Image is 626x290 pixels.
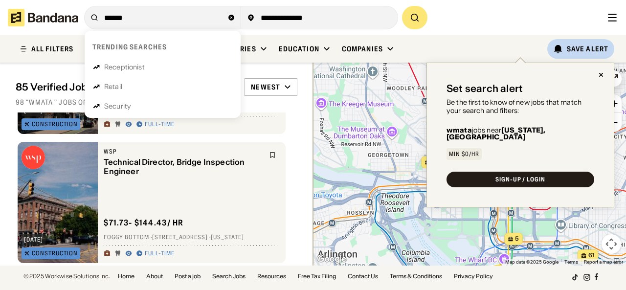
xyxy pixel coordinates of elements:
div: © 2025 Workwise Solutions Inc. [23,273,110,279]
a: Privacy Policy [454,273,493,279]
a: Home [118,273,134,279]
a: About [146,273,163,279]
div: Be the first to know of new jobs that match your search and filters: [447,98,594,115]
a: Terms & Conditions [390,273,442,279]
div: Trending searches [92,43,167,51]
div: Full-time [145,121,175,129]
a: Contact Us [348,273,378,279]
img: Google [315,253,348,266]
div: Technical Director, Bridge Inspection Engineer [104,157,263,176]
span: 61 [588,251,595,260]
div: Set search alert [447,83,523,94]
div: Construction [32,121,78,127]
span: 5 [515,235,519,243]
div: Retail [104,83,122,90]
div: Construction [32,250,78,256]
div: $ 71.73 - $144.43 / hr [104,218,183,228]
img: WSP logo [22,146,45,169]
div: ALL FILTERS [31,45,73,52]
div: Foggy Bottom · [STREET_ADDRESS] · [US_STATE] [104,234,280,242]
img: Bandana logotype [8,9,78,26]
div: grid [16,112,297,266]
a: Report a map error [584,259,623,265]
a: Terms (opens in new tab) [564,259,578,265]
div: SIGN-UP / LOGIN [495,177,545,182]
div: 98 "wmata " jobs on [DOMAIN_NAME] [16,98,297,107]
div: Save Alert [567,45,608,53]
span: Map data ©2025 Google [505,259,559,265]
div: [DATE] [24,237,43,243]
div: jobs near [447,127,594,140]
div: 85 Verified Jobs [16,81,173,93]
button: Map camera controls [602,234,621,254]
a: Free Tax Filing [298,273,336,279]
div: Full-time [145,250,175,258]
div: Companies [342,45,383,53]
a: Search Jobs [212,273,246,279]
div: Min $0/hr [449,151,479,157]
b: [US_STATE], [GEOGRAPHIC_DATA] [447,126,546,141]
a: Open this area in Google Maps (opens a new window) [315,253,348,266]
b: wmata [447,126,472,134]
div: Security [104,103,131,110]
a: Post a job [175,273,201,279]
div: Newest [251,83,280,91]
div: Receptionist [104,64,145,70]
div: WSP [104,148,263,156]
div: Education [279,45,319,53]
a: Resources [257,273,286,279]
